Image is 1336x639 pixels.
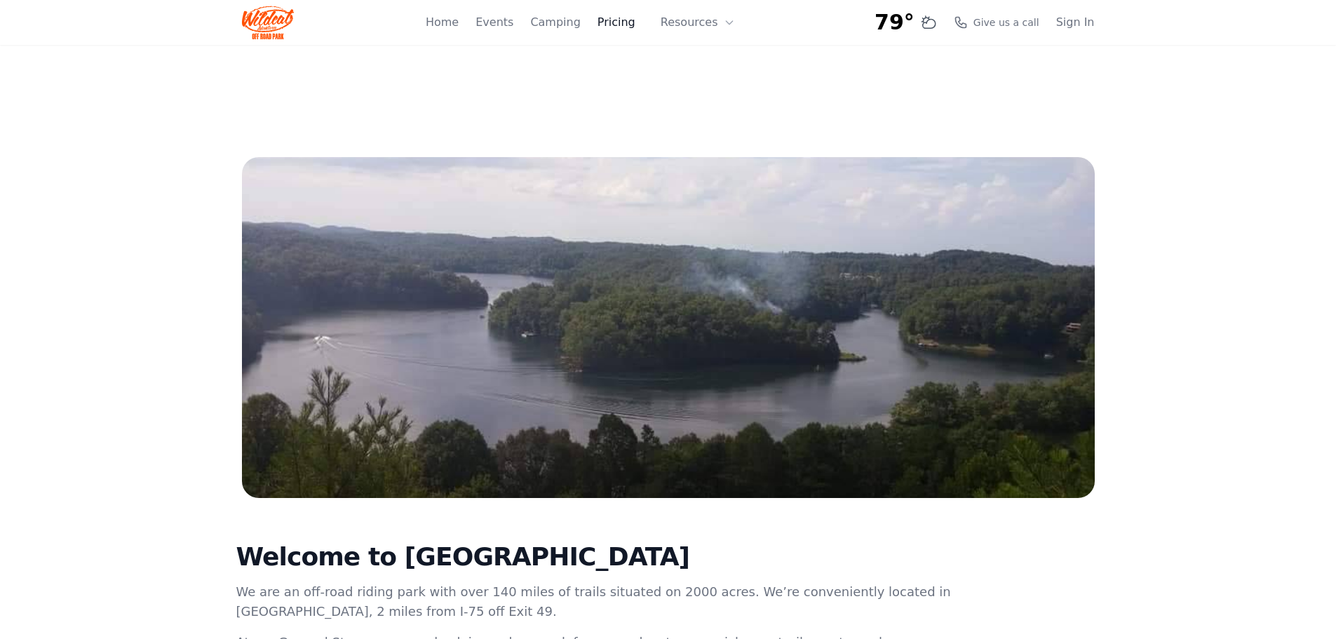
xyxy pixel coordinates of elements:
[598,14,635,31] a: Pricing
[973,15,1039,29] span: Give us a call
[652,8,743,36] button: Resources
[236,582,954,621] p: We are an off-road riding park with over 140 miles of trails situated on 2000 acres. We’re conven...
[426,14,459,31] a: Home
[236,543,954,571] h2: Welcome to [GEOGRAPHIC_DATA]
[954,15,1039,29] a: Give us a call
[475,14,513,31] a: Events
[1056,14,1095,31] a: Sign In
[875,10,915,35] span: 79°
[530,14,580,31] a: Camping
[242,6,295,39] img: Wildcat Logo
